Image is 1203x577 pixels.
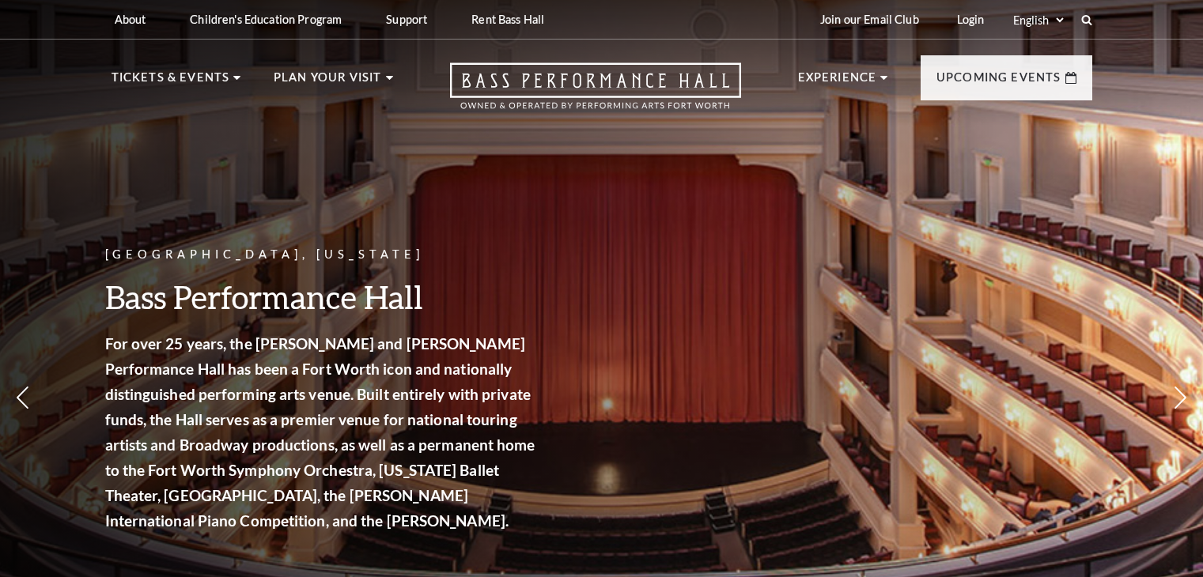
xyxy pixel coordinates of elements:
p: Children's Education Program [190,13,342,26]
p: Support [386,13,427,26]
p: [GEOGRAPHIC_DATA], [US_STATE] [105,245,540,265]
p: Rent Bass Hall [471,13,544,26]
p: Tickets & Events [112,68,230,96]
p: About [115,13,146,26]
p: Upcoming Events [936,68,1061,96]
strong: For over 25 years, the [PERSON_NAME] and [PERSON_NAME] Performance Hall has been a Fort Worth ico... [105,334,535,530]
p: Plan Your Visit [274,68,382,96]
h3: Bass Performance Hall [105,277,540,317]
select: Select: [1010,13,1066,28]
p: Experience [798,68,877,96]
